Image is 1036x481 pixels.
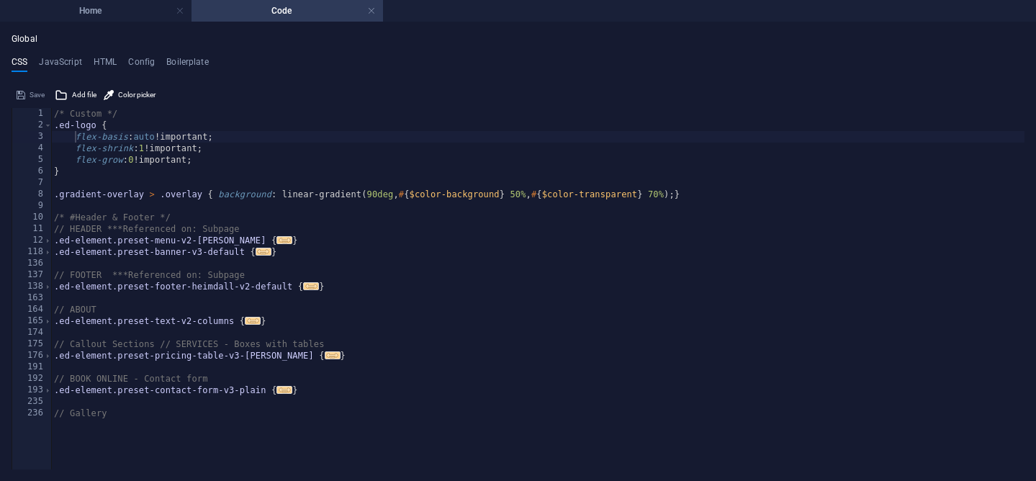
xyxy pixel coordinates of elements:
[12,34,37,45] h4: Global
[12,108,53,120] div: 1
[12,385,53,396] div: 193
[12,120,53,131] div: 2
[128,57,155,73] h4: Config
[12,235,53,246] div: 12
[276,386,292,394] span: ...
[12,327,53,338] div: 174
[12,166,53,177] div: 6
[102,86,158,104] button: Color picker
[256,248,271,256] span: ...
[12,258,53,269] div: 136
[12,292,53,304] div: 163
[94,57,117,73] h4: HTML
[12,350,53,361] div: 176
[12,177,53,189] div: 7
[39,57,81,73] h4: JavaScript
[12,212,53,223] div: 10
[276,236,292,244] span: ...
[12,57,27,73] h4: CSS
[12,269,53,281] div: 137
[12,200,53,212] div: 9
[12,189,53,200] div: 8
[12,408,53,419] div: 236
[12,315,53,327] div: 165
[12,304,53,315] div: 164
[303,282,319,290] span: ...
[12,373,53,385] div: 192
[118,86,156,104] span: Color picker
[12,143,53,154] div: 4
[12,396,53,408] div: 235
[325,351,341,359] span: ...
[12,281,53,292] div: 138
[12,154,53,166] div: 5
[53,86,99,104] button: Add file
[12,246,53,258] div: 118
[245,317,261,325] span: ...
[12,338,53,350] div: 175
[12,131,53,143] div: 3
[72,86,96,104] span: Add file
[166,57,209,73] h4: Boilerplate
[12,223,53,235] div: 11
[12,361,53,373] div: 191
[192,3,383,19] h4: Code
